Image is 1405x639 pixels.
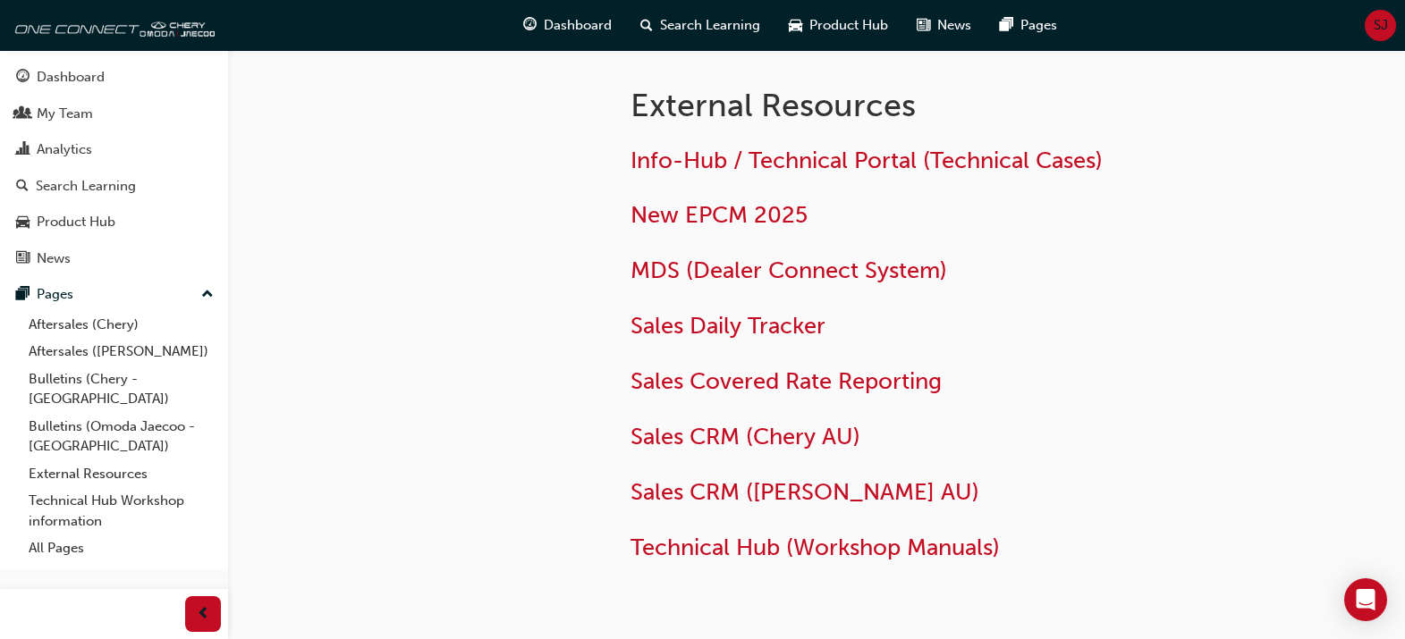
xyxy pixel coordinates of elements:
[7,242,221,275] a: News
[1365,10,1396,41] button: SJ
[544,15,612,36] span: Dashboard
[37,284,73,305] div: Pages
[986,7,1071,44] a: pages-iconPages
[16,287,30,303] span: pages-icon
[201,283,214,307] span: up-icon
[37,212,115,232] div: Product Hub
[631,367,942,395] a: Sales Covered Rate Reporting
[1344,578,1387,621] div: Open Intercom Messenger
[36,176,136,197] div: Search Learning
[626,7,774,44] a: search-iconSearch Learning
[789,14,802,37] span: car-icon
[16,214,30,231] span: car-icon
[21,460,221,488] a: External Resources
[16,70,30,86] span: guage-icon
[16,106,30,122] span: people-icon
[7,206,221,239] a: Product Hub
[509,7,626,44] a: guage-iconDashboard
[1020,15,1057,36] span: Pages
[660,15,760,36] span: Search Learning
[21,534,221,562] a: All Pages
[523,14,537,37] span: guage-icon
[631,423,860,450] a: Sales CRM (Chery AU)
[631,534,1000,561] a: Technical Hub (Workshop Manuals)
[16,179,29,195] span: search-icon
[7,97,221,130] a: My Team
[631,256,947,284] a: MDS (Dealer Connect System)
[7,57,221,278] button: DashboardMy TeamAnalyticsSearch LearningProduct HubNews
[1374,15,1388,36] span: SJ
[21,487,221,534] a: Technical Hub Workshop information
[631,312,825,340] a: Sales Daily Tracker
[16,142,30,158] span: chart-icon
[7,133,221,166] a: Analytics
[631,86,1217,125] h1: External Resources
[631,478,979,506] a: Sales CRM ([PERSON_NAME] AU)
[631,147,1103,174] a: Info-Hub / Technical Portal (Technical Cases)
[197,603,210,626] span: prev-icon
[809,15,888,36] span: Product Hub
[7,61,221,94] a: Dashboard
[9,7,215,43] img: oneconnect
[37,248,71,269] div: News
[37,67,105,88] div: Dashboard
[1000,14,1013,37] span: pages-icon
[7,278,221,311] button: Pages
[631,201,808,229] a: New EPCM 2025
[917,14,930,37] span: news-icon
[937,15,971,36] span: News
[16,251,30,267] span: news-icon
[902,7,986,44] a: news-iconNews
[21,311,221,339] a: Aftersales (Chery)
[21,366,221,413] a: Bulletins (Chery - [GEOGRAPHIC_DATA])
[7,170,221,203] a: Search Learning
[37,139,92,160] div: Analytics
[37,104,93,124] div: My Team
[21,413,221,460] a: Bulletins (Omoda Jaecoo - [GEOGRAPHIC_DATA])
[640,14,653,37] span: search-icon
[21,338,221,366] a: Aftersales ([PERSON_NAME])
[774,7,902,44] a: car-iconProduct Hub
